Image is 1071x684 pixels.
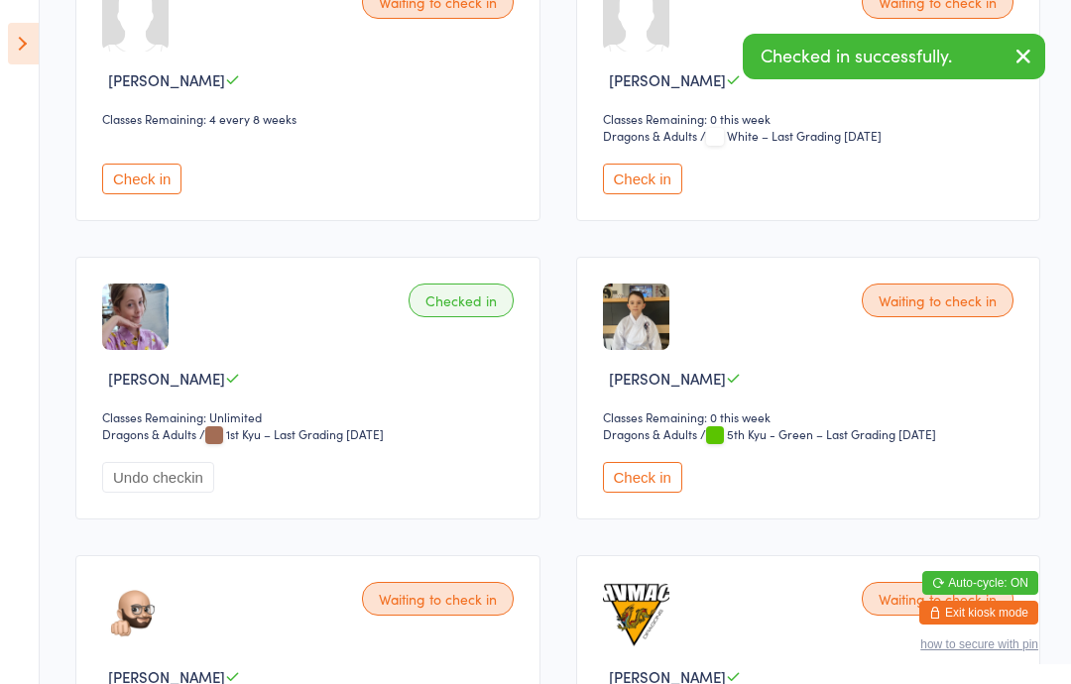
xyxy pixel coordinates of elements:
img: image1679016967.png [603,582,669,648]
div: Checked in [409,284,514,317]
div: Dragons & Adults [603,425,697,442]
div: Classes Remaining: 0 this week [603,408,1020,425]
span: [PERSON_NAME] [108,368,225,389]
span: [PERSON_NAME] [609,69,726,90]
button: Exit kiosk mode [919,601,1038,625]
button: Check in [603,462,682,493]
div: Classes Remaining: Unlimited [102,408,520,425]
div: Dragons & Adults [102,425,196,442]
button: Auto-cycle: ON [922,571,1038,595]
img: image1717804305.png [102,582,169,648]
div: Waiting to check in [862,582,1013,616]
button: Check in [603,164,682,194]
span: / 1st Kyu – Last Grading [DATE] [199,425,384,442]
img: image1694673695.png [603,284,669,350]
div: Waiting to check in [862,284,1013,317]
span: [PERSON_NAME] [108,69,225,90]
button: how to secure with pin [920,637,1038,651]
img: image1682732610.png [102,284,169,350]
div: Checked in successfully. [743,34,1045,79]
span: [PERSON_NAME] [609,368,726,389]
span: / White – Last Grading [DATE] [700,127,882,144]
div: Dragons & Adults [603,127,697,144]
button: Check in [102,164,181,194]
span: / 5th Kyu - Green – Last Grading [DATE] [700,425,936,442]
div: Classes Remaining: 4 every 8 weeks [102,110,520,127]
div: Waiting to check in [362,582,514,616]
button: Undo checkin [102,462,214,493]
div: Classes Remaining: 0 this week [603,110,1020,127]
